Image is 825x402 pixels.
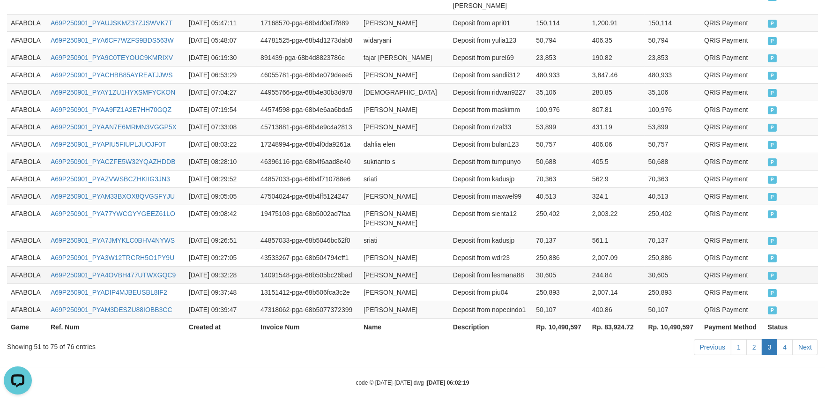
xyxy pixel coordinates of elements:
[360,135,449,153] td: dahlia elen
[700,170,764,187] td: QRIS Payment
[768,141,777,149] span: PAID
[532,153,588,170] td: 50,688
[185,66,257,83] td: [DATE] 06:53:29
[449,266,533,283] td: Deposit from lesmana88
[449,301,533,318] td: Deposit from nopecindo1
[360,318,449,335] th: Name
[7,153,47,170] td: AFABOLA
[51,19,172,27] a: A69P250901_PYAUJSKMZ37ZJSWVK7T
[257,205,360,231] td: 19475103-pga-68b5002ad7faa
[700,14,764,31] td: QRIS Payment
[185,283,257,301] td: [DATE] 09:37:48
[768,210,777,218] span: PAID
[7,283,47,301] td: AFABOLA
[449,231,533,249] td: Deposit from kadusjp
[257,66,360,83] td: 46055781-pga-68b4e079deee5
[7,14,47,31] td: AFABOLA
[532,318,588,335] th: Rp. 10,490,597
[449,249,533,266] td: Deposit from wdr23
[360,266,449,283] td: [PERSON_NAME]
[185,301,257,318] td: [DATE] 09:39:47
[257,118,360,135] td: 45713881-pga-68b4e9c4a2813
[7,266,47,283] td: AFABOLA
[360,283,449,301] td: [PERSON_NAME]
[7,318,47,335] th: Game
[51,271,176,279] a: A69P250901_PYA4OVBH477UTWXGQC9
[360,231,449,249] td: sriati
[588,49,645,66] td: 190.82
[588,231,645,249] td: 561.1
[645,231,701,249] td: 70,137
[588,31,645,49] td: 406.35
[768,124,777,132] span: PAID
[532,266,588,283] td: 30,605
[700,49,764,66] td: QRIS Payment
[360,101,449,118] td: [PERSON_NAME]
[7,231,47,249] td: AFABOLA
[768,254,777,262] span: PAID
[700,301,764,318] td: QRIS Payment
[360,205,449,231] td: [PERSON_NAME] [PERSON_NAME]
[51,306,172,313] a: A69P250901_PYAM3DESZU88IOBB3CC
[768,20,777,28] span: PAID
[360,301,449,318] td: [PERSON_NAME]
[257,249,360,266] td: 43533267-pga-68b504794eff1
[532,231,588,249] td: 70,137
[768,176,777,184] span: PAID
[257,101,360,118] td: 44574598-pga-68b4e6aa6bda5
[645,318,701,335] th: Rp. 10,490,597
[532,187,588,205] td: 40,513
[700,266,764,283] td: QRIS Payment
[7,118,47,135] td: AFABOLA
[185,266,257,283] td: [DATE] 09:32:28
[449,318,533,335] th: Description
[51,237,175,244] a: A69P250901_PYA7JMYKLC0BHV4NYWS
[449,101,533,118] td: Deposit from maskimm
[588,318,645,335] th: Rp. 83,924.72
[645,118,701,135] td: 53,899
[645,283,701,301] td: 250,893
[694,339,731,355] a: Previous
[185,31,257,49] td: [DATE] 05:48:07
[7,338,337,351] div: Showing 51 to 75 of 76 entries
[700,318,764,335] th: Payment Method
[645,31,701,49] td: 50,794
[449,31,533,49] td: Deposit from yulia123
[762,339,778,355] a: 3
[257,83,360,101] td: 44955766-pga-68b4e30b3d978
[588,135,645,153] td: 406.06
[645,249,701,266] td: 250,886
[360,14,449,31] td: [PERSON_NAME]
[356,380,469,386] small: code © [DATE]-[DATE] dwg |
[588,187,645,205] td: 324.1
[532,205,588,231] td: 250,402
[777,339,793,355] a: 4
[645,205,701,231] td: 250,402
[257,170,360,187] td: 44857033-pga-68b4f710788e6
[257,318,360,335] th: Invoice Num
[588,249,645,266] td: 2,007.09
[645,66,701,83] td: 480,933
[185,205,257,231] td: [DATE] 09:08:42
[700,249,764,266] td: QRIS Payment
[360,83,449,101] td: [DEMOGRAPHIC_DATA]
[257,231,360,249] td: 44857033-pga-68b5046bc62f0
[645,153,701,170] td: 50,688
[588,170,645,187] td: 562.9
[588,118,645,135] td: 431.19
[360,249,449,266] td: [PERSON_NAME]
[185,101,257,118] td: [DATE] 07:19:54
[257,153,360,170] td: 46396116-pga-68b4f6aad8e40
[257,266,360,283] td: 14091548-pga-68b505bc26bad
[257,14,360,31] td: 17168570-pga-68b4d0ef7f889
[700,66,764,83] td: QRIS Payment
[257,31,360,49] td: 44781525-pga-68b4d1273dab8
[449,170,533,187] td: Deposit from kadusjp
[7,187,47,205] td: AFABOLA
[700,118,764,135] td: QRIS Payment
[51,289,167,296] a: A69P250901_PYADIP4MJBEUSBL8IF2
[51,175,170,183] a: A69P250901_PYAZVWSBCZHKIIG3JN3
[7,83,47,101] td: AFABOLA
[4,4,32,32] button: Open LiveChat chat widget
[532,83,588,101] td: 35,106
